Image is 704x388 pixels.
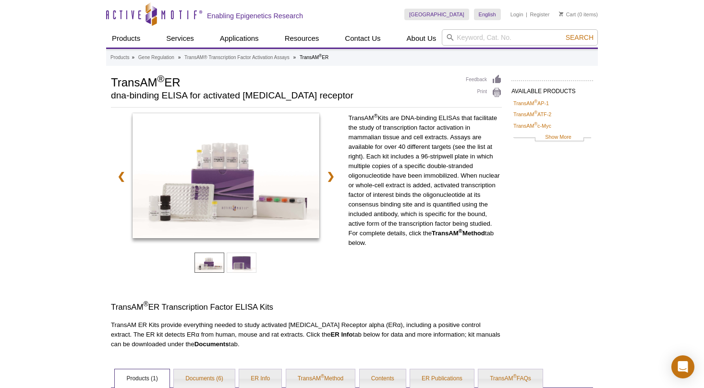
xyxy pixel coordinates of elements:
a: TransAM®AP-1 [513,99,549,108]
h1: TransAM ER [111,74,456,89]
h2: Enabling Epigenetics Research [207,12,303,20]
sup: ® [534,110,537,115]
sup: ® [157,73,164,84]
li: » [178,55,181,60]
li: TransAM ER [300,55,328,60]
a: About Us [401,29,442,48]
input: Keyword, Cat. No. [442,29,598,46]
sup: ® [459,228,462,234]
a: Contact Us [339,29,386,48]
a: Gene Regulation [138,53,174,62]
strong: ER Info [330,331,352,338]
a: Products [106,29,146,48]
span: Search [566,34,594,41]
h2: AVAILABLE PRODUCTS [511,80,593,97]
img: Your Cart [559,12,563,16]
sup: ® [321,374,324,379]
a: Services [160,29,200,48]
a: Login [510,11,523,18]
p: TransAM Kits are DNA-binding ELISAs that facilitate the study of transcription factor activation ... [348,113,502,248]
a: ❯ [320,165,341,187]
strong: TransAM Method [432,230,485,237]
li: (0 items) [559,9,598,20]
a: Resources [279,29,325,48]
a: ❮ [111,165,132,187]
a: Register [530,11,549,18]
a: Cart [559,11,576,18]
div: Open Intercom Messenger [671,355,694,378]
p: TransAM ER Kits provide everything needed to study activated [MEDICAL_DATA] Receptor alpha (ERα),... [111,320,502,349]
a: Feedback [466,74,502,85]
li: » [293,55,296,60]
a: Print [466,87,502,98]
a: TransAM®c-Myc [513,121,551,130]
h2: dna-binding ELISA for activated [MEDICAL_DATA] receptor [111,91,456,100]
a: Show More [513,133,591,144]
li: » [132,55,134,60]
sup: ® [319,53,322,58]
sup: ® [534,121,537,126]
h3: TransAM ER Transcription Factor ELISA Kits [111,302,502,313]
button: Search [563,33,596,42]
strong: Documents [194,340,229,348]
sup: ® [143,301,148,308]
sup: ® [374,113,377,119]
a: TransAM®ATF-2 [513,110,551,119]
img: TransAM ER Kit [133,113,319,238]
a: English [474,9,501,20]
a: TransAM ER Kit [133,113,319,241]
a: Products [110,53,129,62]
a: Applications [214,29,265,48]
a: TransAM® Transcription Factor Activation Assays [184,53,290,62]
a: [GEOGRAPHIC_DATA] [404,9,469,20]
sup: ® [534,99,537,104]
sup: ® [513,374,516,379]
li: | [526,9,527,20]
